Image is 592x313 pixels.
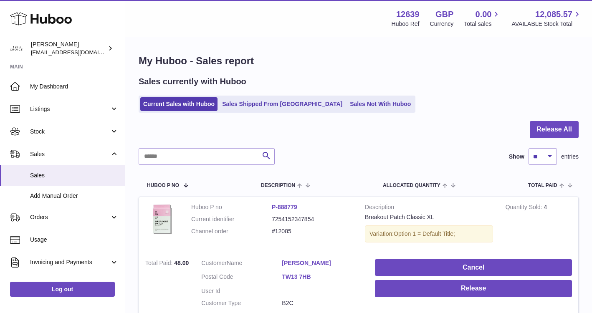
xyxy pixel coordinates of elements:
[261,183,295,188] span: Description
[31,49,123,56] span: [EMAIL_ADDRESS][DOMAIN_NAME]
[347,97,414,111] a: Sales Not With Huboo
[535,9,572,20] span: 12,085.57
[272,215,352,223] dd: 7254152347854
[147,183,179,188] span: Huboo P no
[464,9,501,28] a: 0.00 Total sales
[511,20,582,28] span: AVAILABLE Stock Total
[392,20,420,28] div: Huboo Ref
[140,97,218,111] a: Current Sales with Huboo
[282,299,362,307] dd: B2C
[30,258,110,266] span: Invoicing and Payments
[506,204,544,212] strong: Quantity Sold
[30,192,119,200] span: Add Manual Order
[191,227,272,235] dt: Channel order
[201,260,227,266] span: Customer
[499,197,578,253] td: 4
[365,213,493,221] div: Breakout Patch Classic XL
[476,9,492,20] span: 0.00
[30,128,110,136] span: Stock
[30,83,119,91] span: My Dashboard
[365,203,493,213] strong: Description
[10,42,23,55] img: admin@skinchoice.com
[30,172,119,179] span: Sales
[191,203,272,211] dt: Huboo P no
[530,121,579,138] button: Release All
[30,150,110,158] span: Sales
[139,54,579,68] h1: My Huboo - Sales report
[31,40,106,56] div: [PERSON_NAME]
[396,9,420,20] strong: 12639
[30,236,119,244] span: Usage
[528,183,557,188] span: Total paid
[394,230,455,237] span: Option 1 = Default Title;
[10,282,115,297] a: Log out
[191,215,272,223] dt: Current identifier
[375,280,572,297] button: Release
[272,227,352,235] dd: #12085
[30,213,110,221] span: Orders
[219,97,345,111] a: Sales Shipped From [GEOGRAPHIC_DATA]
[282,273,362,281] a: TW13 7HB
[383,183,440,188] span: ALLOCATED Quantity
[375,259,572,276] button: Cancel
[435,9,453,20] strong: GBP
[201,287,282,295] dt: User Id
[365,225,493,242] div: Variation:
[201,259,282,269] dt: Name
[272,204,297,210] a: P-888779
[511,9,582,28] a: 12,085.57 AVAILABLE Stock Total
[145,203,179,237] img: 126391698402450.jpg
[282,259,362,267] a: [PERSON_NAME]
[145,260,174,268] strong: Total Paid
[174,260,189,266] span: 48.00
[139,76,246,87] h2: Sales currently with Huboo
[464,20,501,28] span: Total sales
[201,273,282,283] dt: Postal Code
[561,153,579,161] span: entries
[201,299,282,307] dt: Customer Type
[430,20,454,28] div: Currency
[30,105,110,113] span: Listings
[509,153,524,161] label: Show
